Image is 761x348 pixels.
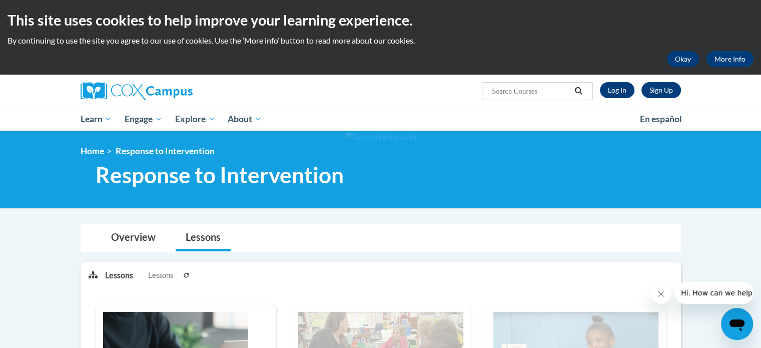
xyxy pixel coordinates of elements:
img: Section background [345,132,416,143]
a: Lessons [176,225,231,251]
iframe: Button to launch messaging window [721,308,753,340]
iframe: Close message [651,284,671,304]
span: Engage [125,113,162,125]
span: Hi. How can we help? [6,7,81,15]
span: Lessons [148,270,173,281]
span: About [228,113,262,125]
span: Explore [175,113,215,125]
img: Cox Campus [81,82,193,100]
a: Learn [74,108,119,131]
p: Lessons [105,270,133,281]
button: Okay [667,51,699,67]
span: En español [640,114,682,124]
span: Response to Intervention [116,146,215,156]
a: En español [633,109,688,130]
p: By continuing to use the site you agree to our use of cookies. Use the ‘More info’ button to read... [8,35,753,46]
a: Home [81,146,104,156]
button: Search [571,85,586,97]
span: Response to Intervention [96,162,344,188]
a: Register [641,82,681,98]
a: Explore [169,108,222,131]
a: Log In [600,82,634,98]
a: Engage [118,108,169,131]
span: Learn [80,113,112,125]
div: Main menu [66,108,696,131]
a: Cox Campus [81,82,271,100]
a: More Info [706,51,753,67]
a: About [221,108,268,131]
input: Search Courses [491,85,571,97]
iframe: Message from company [675,282,753,304]
h2: This site uses cookies to help improve your learning experience. [8,10,753,30]
a: Overview [101,225,166,251]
